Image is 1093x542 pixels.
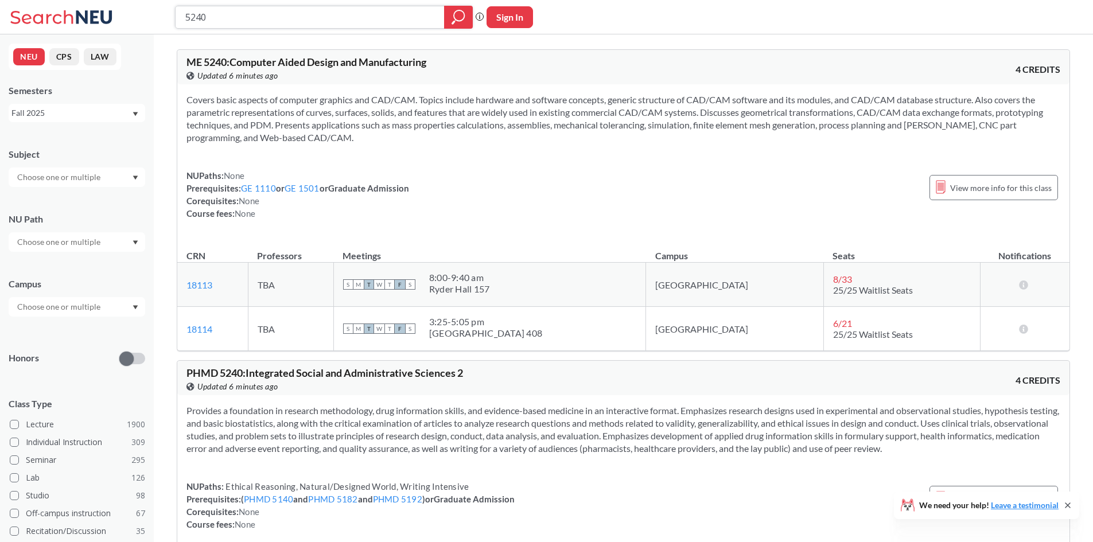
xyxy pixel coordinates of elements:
[136,525,145,537] span: 35
[13,48,45,65] button: NEU
[487,6,533,28] button: Sign In
[1016,63,1060,76] span: 4 CREDITS
[353,279,364,290] span: M
[9,297,145,317] div: Dropdown arrow
[833,284,913,295] span: 25/25 Waitlist Seats
[186,323,212,334] a: 18114
[9,148,145,161] div: Subject
[646,238,824,263] th: Campus
[364,323,374,334] span: T
[131,436,145,449] span: 309
[308,494,357,504] a: PHMD 5182
[950,181,1052,195] span: View more info for this class
[11,235,108,249] input: Choose one or multiple
[285,183,320,193] a: GE 1501
[405,323,415,334] span: S
[384,279,395,290] span: T
[429,272,490,283] div: 8:00 - 9:40 am
[10,524,145,539] label: Recitation/Discussion
[11,170,108,184] input: Choose one or multiple
[186,480,515,531] div: NUPaths: Prerequisites: ( and and ) or Graduate Admission Corequisites: Course fees:
[444,6,473,29] div: magnifying glass
[248,307,333,351] td: TBA
[374,323,384,334] span: W
[235,208,255,219] span: None
[131,454,145,466] span: 295
[186,56,426,68] span: ME 5240 : Computer Aided Design and Manufacturing
[10,488,145,503] label: Studio
[343,279,353,290] span: S
[10,453,145,467] label: Seminar
[248,238,333,263] th: Professors
[405,279,415,290] span: S
[244,494,293,504] a: PHMD 5140
[10,417,145,432] label: Lecture
[823,238,980,263] th: Seats
[239,196,259,206] span: None
[136,489,145,502] span: 98
[133,176,138,180] svg: Dropdown arrow
[395,323,405,334] span: F
[373,494,422,504] a: PHMD 5192
[353,323,364,334] span: M
[11,107,131,119] div: Fall 2025
[10,506,145,521] label: Off-campus instruction
[384,323,395,334] span: T
[186,249,205,262] div: CRN
[9,232,145,252] div: Dropdown arrow
[991,500,1059,510] a: Leave a testimonial
[131,471,145,484] span: 126
[186,279,212,290] a: 18113
[9,167,145,187] div: Dropdown arrow
[9,397,145,410] span: Class Type
[646,263,824,307] td: [GEOGRAPHIC_DATA]
[395,279,405,290] span: F
[452,9,465,25] svg: magnifying glass
[133,240,138,245] svg: Dropdown arrow
[9,352,39,365] p: Honors
[49,48,79,65] button: CPS
[133,112,138,116] svg: Dropdown arrow
[197,69,278,82] span: Updated 6 minutes ago
[833,329,913,340] span: 25/25 Waitlist Seats
[248,263,333,307] td: TBA
[197,380,278,393] span: Updated 6 minutes ago
[343,323,353,334] span: S
[9,104,145,122] div: Fall 2025Dropdown arrow
[1016,374,1060,387] span: 4 CREDITS
[364,279,374,290] span: T
[241,183,276,193] a: GE 1110
[127,418,145,431] span: 1900
[136,507,145,520] span: 67
[10,435,145,450] label: Individual Instruction
[235,519,255,529] span: None
[239,506,259,517] span: None
[9,84,145,97] div: Semesters
[186,93,1060,144] section: Covers basic aspects of computer graphics and CAD/CAM. Topics include hardware and software conce...
[429,327,542,339] div: [GEOGRAPHIC_DATA] 408
[10,470,145,485] label: Lab
[833,318,852,329] span: 6 / 21
[429,316,542,327] div: 3:25 - 5:05 pm
[646,307,824,351] td: [GEOGRAPHIC_DATA]
[11,300,108,314] input: Choose one or multiple
[333,238,645,263] th: Meetings
[186,366,463,379] span: PHMD 5240 : Integrated Social and Administrative Sciences 2
[224,481,469,492] span: Ethical Reasoning, Natural/Designed World, Writing Intensive
[224,170,244,181] span: None
[184,7,436,27] input: Class, professor, course number, "phrase"
[133,305,138,310] svg: Dropdown arrow
[833,274,852,284] span: 8 / 33
[374,279,384,290] span: W
[9,278,145,290] div: Campus
[186,404,1060,455] section: Provides a foundation in research methodology, drug information skills, and evidence-based medici...
[919,501,1059,509] span: We need your help!
[981,238,1070,263] th: Notifications
[84,48,116,65] button: LAW
[429,283,490,295] div: Ryder Hall 157
[9,213,145,225] div: NU Path
[186,169,409,220] div: NUPaths: Prerequisites: or or Graduate Admission Corequisites: Course fees:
